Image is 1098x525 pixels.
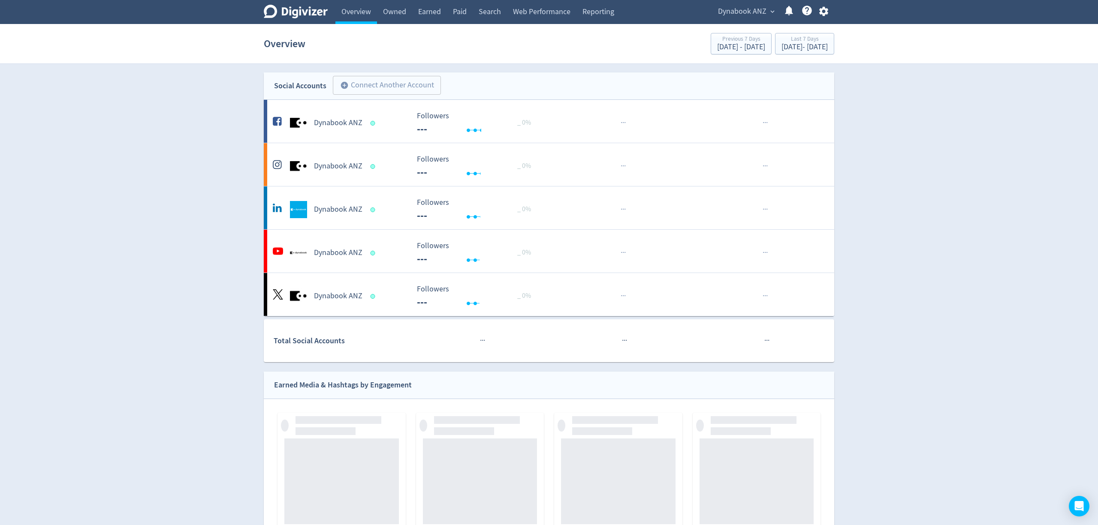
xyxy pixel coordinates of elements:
span: Data last synced: 1 Sep 2025, 5:02am (AEST) [371,207,378,212]
span: · [763,291,764,301]
a: Dynabook ANZ undefinedDynabook ANZ Followers --- Followers --- _ 0%······ [264,143,834,186]
a: Connect Another Account [326,77,441,95]
span: Data last synced: 1 Sep 2025, 1:02pm (AEST) [371,164,378,169]
span: · [624,335,625,346]
span: Dynabook ANZ [718,5,766,18]
span: · [621,247,622,258]
span: · [763,204,764,215]
div: Last 7 Days [781,36,828,43]
span: _ 0% [517,118,531,127]
span: · [768,335,769,346]
img: Dynabook ANZ undefined [290,201,307,218]
span: · [482,335,483,346]
div: Social Accounts [274,80,326,92]
span: _ 0% [517,291,531,300]
img: Dynabook ANZ undefined [290,114,307,132]
div: Earned Media & Hashtags by Engagement [274,379,412,391]
div: [DATE] - [DATE] [781,43,828,51]
button: Dynabook ANZ [715,5,777,18]
a: Dynabook ANZ undefinedDynabook ANZ Followers --- Followers --- _ 0%······ [264,273,834,316]
span: · [480,335,482,346]
span: · [622,117,624,128]
span: · [622,291,624,301]
span: · [764,204,766,215]
span: · [764,335,766,346]
span: · [764,291,766,301]
span: · [483,335,485,346]
div: Previous 7 Days [717,36,765,43]
h5: Dynabook ANZ [314,204,362,215]
span: · [624,161,626,171]
div: Total Social Accounts [274,335,410,347]
svg: Followers --- [413,285,541,308]
h5: Dynabook ANZ [314,161,362,171]
span: · [624,291,626,301]
button: Previous 7 Days[DATE] - [DATE] [711,33,772,54]
span: · [622,204,624,215]
span: · [625,335,627,346]
img: Dynabook ANZ undefined [290,288,307,305]
svg: Followers --- [413,198,541,221]
span: Data last synced: 1 Sep 2025, 10:02am (AEST) [371,251,378,255]
span: · [766,291,768,301]
a: Dynabook ANZ undefinedDynabook ANZ Followers --- Followers --- _ 0%······ [264,186,834,229]
a: Dynabook ANZ undefinedDynabook ANZ Followers --- Followers --- _ 0%······ [264,100,834,143]
span: · [766,204,768,215]
button: Connect Another Account [333,76,441,95]
span: · [621,291,622,301]
span: _ 0% [517,205,531,213]
img: Dynabook ANZ undefined [290,158,307,175]
span: · [764,161,766,171]
span: · [622,335,624,346]
span: _ 0% [517,162,531,170]
span: expand_more [769,8,776,15]
span: · [766,117,768,128]
svg: Followers --- [413,155,541,178]
span: · [621,161,622,171]
span: · [624,204,626,215]
img: Dynabook ANZ undefined [290,244,307,261]
span: · [764,247,766,258]
h5: Dynabook ANZ [314,118,362,128]
a: Dynabook ANZ undefinedDynabook ANZ Followers --- Followers --- _ 0%······ [264,230,834,273]
span: · [763,247,764,258]
svg: Followers --- [413,242,541,264]
span: · [622,247,624,258]
span: · [621,204,622,215]
h5: Dynabook ANZ [314,291,362,301]
span: Data last synced: 1 Sep 2025, 12:01pm (AEST) [371,121,378,126]
svg: Followers --- [413,112,541,135]
span: _ 0% [517,248,531,257]
span: add_circle [340,81,349,90]
button: Last 7 Days[DATE]- [DATE] [775,33,834,54]
span: · [764,117,766,128]
span: · [624,117,626,128]
span: Data last synced: 31 Aug 2025, 10:02pm (AEST) [371,294,378,299]
h1: Overview [264,30,305,57]
div: [DATE] - [DATE] [717,43,765,51]
span: · [763,117,764,128]
span: · [766,247,768,258]
span: · [763,161,764,171]
span: · [621,117,622,128]
h5: Dynabook ANZ [314,248,362,258]
div: Open Intercom Messenger [1069,496,1089,516]
span: · [766,161,768,171]
span: · [766,335,768,346]
span: · [624,247,626,258]
span: · [622,161,624,171]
